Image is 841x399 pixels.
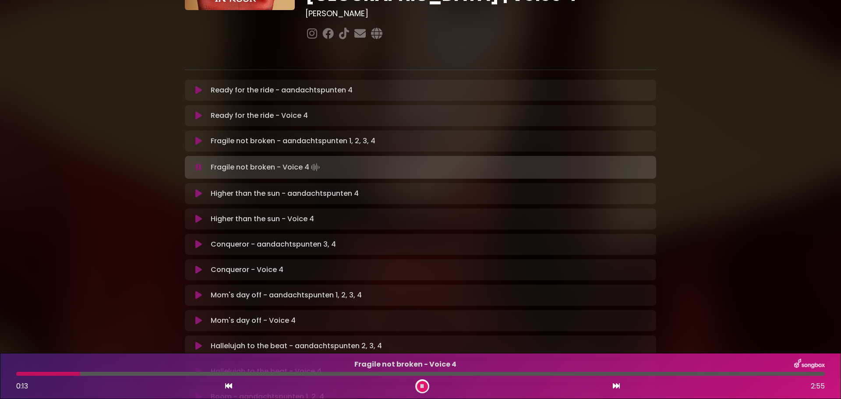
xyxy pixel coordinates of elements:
[309,161,322,173] img: waveform4.gif
[16,381,28,391] span: 0:13
[211,188,651,199] p: Higher than the sun - aandachtspunten 4
[794,359,825,370] img: songbox-logo-white.png
[211,214,651,224] p: Higher than the sun - Voice 4
[211,315,651,326] p: Mom's day off - Voice 4
[211,239,651,250] p: Conqueror - aandachtspunten 3, 4
[211,85,651,95] p: Ready for the ride - aandachtspunten 4
[211,341,651,351] p: Hallelujah to the beat - aandachtspunten 2, 3, 4
[211,161,651,173] p: Fragile not broken - Voice 4
[211,265,651,275] p: Conqueror - Voice 4
[305,9,656,18] h3: [PERSON_NAME]
[811,381,825,392] span: 2:55
[211,110,651,121] p: Ready for the ride - Voice 4
[211,290,651,300] p: Mom's day off - aandachtspunten 1, 2, 3, 4
[16,359,794,370] p: Fragile not broken - Voice 4
[211,136,651,146] p: Fragile not broken - aandachtspunten 1, 2, 3, 4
